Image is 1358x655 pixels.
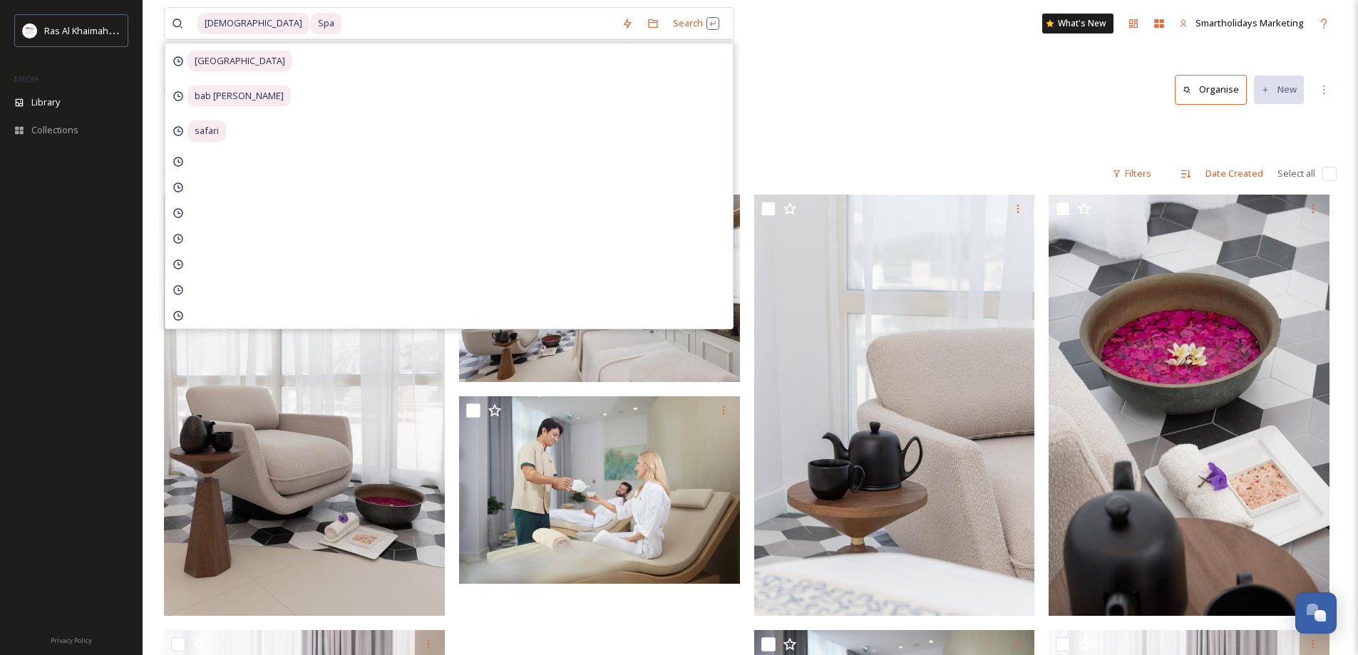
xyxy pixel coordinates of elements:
[1295,592,1337,634] button: Open Chat
[164,195,445,615] img: Sofitel Spa with Clarins (7).jpg
[187,120,226,141] span: safari
[1198,160,1270,187] div: Date Created
[23,24,37,38] img: Logo_RAKTDA_RGB-01.png
[197,13,309,33] span: [DEMOGRAPHIC_DATA]
[164,167,187,180] span: 8 file s
[666,9,726,37] div: Search
[1254,76,1304,103] button: New
[31,123,78,137] span: Collections
[1049,195,1329,615] img: Sofitel Spa with Clarins (4).jpg
[1105,160,1158,187] div: Filters
[1277,167,1315,180] span: Select all
[1175,75,1247,104] button: Organise
[1175,75,1254,104] a: Organise
[459,396,740,584] img: Sofitel Spa with Clarins (2).jpg
[1172,9,1311,37] a: Smartholidays Marketing
[44,24,246,37] span: Ras Al Khaimah Tourism Development Authority
[1042,14,1113,33] a: What's New
[51,636,92,645] span: Privacy Policy
[14,73,39,84] span: MEDIA
[754,195,1035,615] img: Sofitel Spa with Clarins (5).jpg
[187,86,291,106] span: bab [PERSON_NAME]
[1195,16,1304,29] span: Smartholidays Marketing
[311,13,341,33] span: Spa
[51,631,92,648] a: Privacy Policy
[187,51,292,71] span: [GEOGRAPHIC_DATA]
[31,96,60,109] span: Library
